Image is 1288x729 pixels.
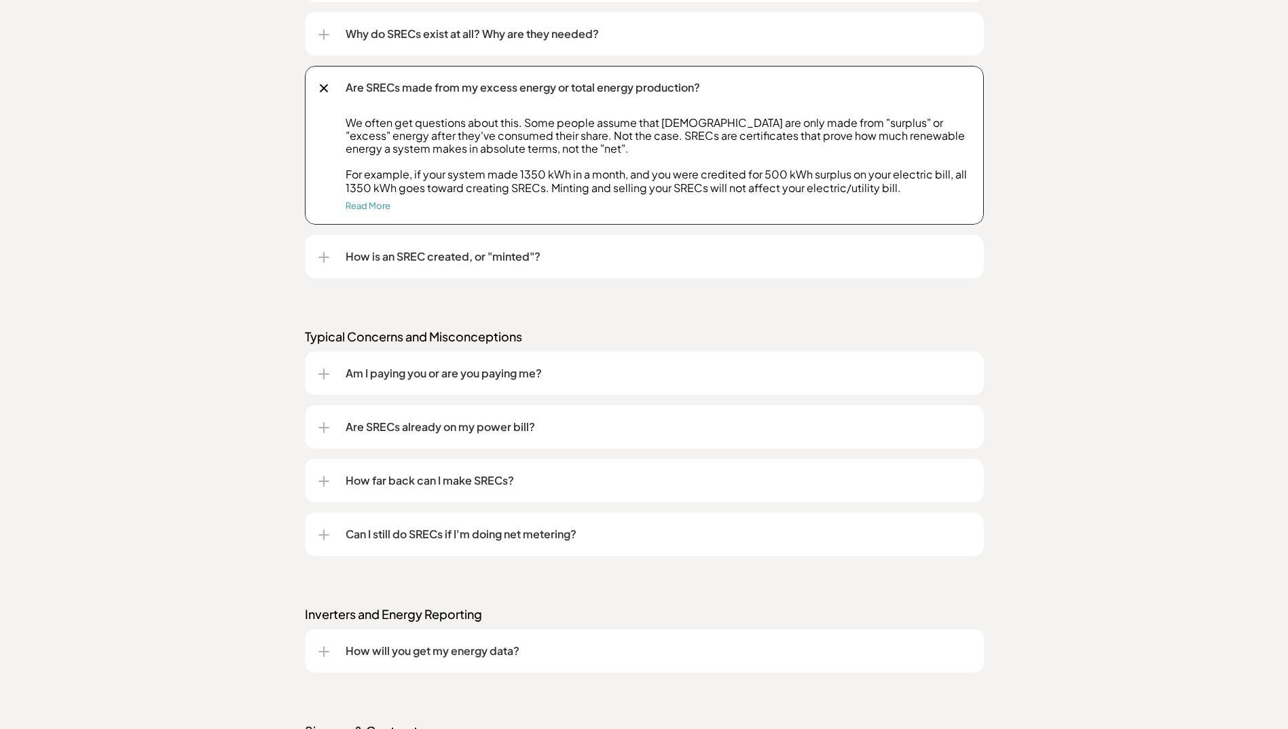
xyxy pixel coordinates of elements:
p: Am I paying you or are you paying me? [346,365,970,381]
p: Inverters and Energy Reporting [305,606,984,622]
p: Why do SRECs exist at all? Why are they needed? [346,26,970,42]
p: How will you get my energy data? [346,643,970,659]
p: Are SRECs already on my power bill? [346,419,970,435]
p: We often get questions about this. Some people assume that [DEMOGRAPHIC_DATA] are only made from ... [346,116,970,194]
p: Are SRECs made from my excess energy or total energy production? [346,79,970,96]
p: How is an SREC created, or "minted"? [346,248,970,265]
p: Can I still do SRECs if I'm doing net metering? [346,526,970,542]
p: Typical Concerns and Misconceptions [305,329,984,345]
a: Read More [346,200,390,211]
p: How far back can I make SRECs? [346,472,970,489]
